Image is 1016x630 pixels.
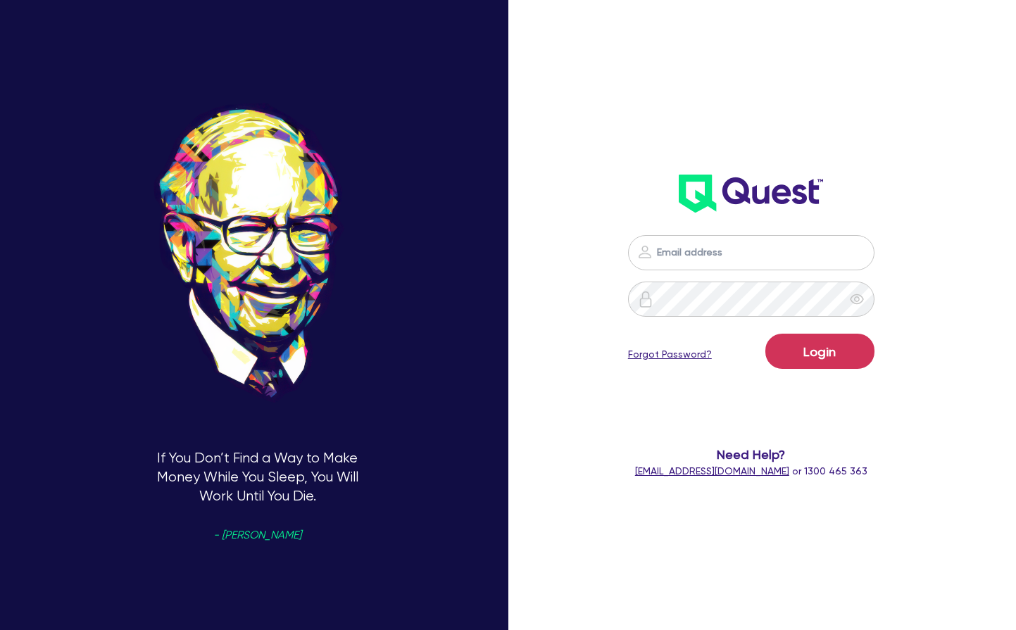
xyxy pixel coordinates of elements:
[635,465,789,477] a: [EMAIL_ADDRESS][DOMAIN_NAME]
[765,334,874,369] button: Login
[679,175,823,213] img: wH2k97JdezQIQAAAABJRU5ErkJggg==
[628,347,712,362] a: Forgot Password?
[635,465,867,477] span: or 1300 465 363
[621,445,882,464] span: Need Help?
[213,530,301,541] span: - [PERSON_NAME]
[628,235,874,270] input: Email address
[636,244,653,260] img: icon-password
[850,292,864,306] span: eye
[637,291,654,308] img: icon-password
